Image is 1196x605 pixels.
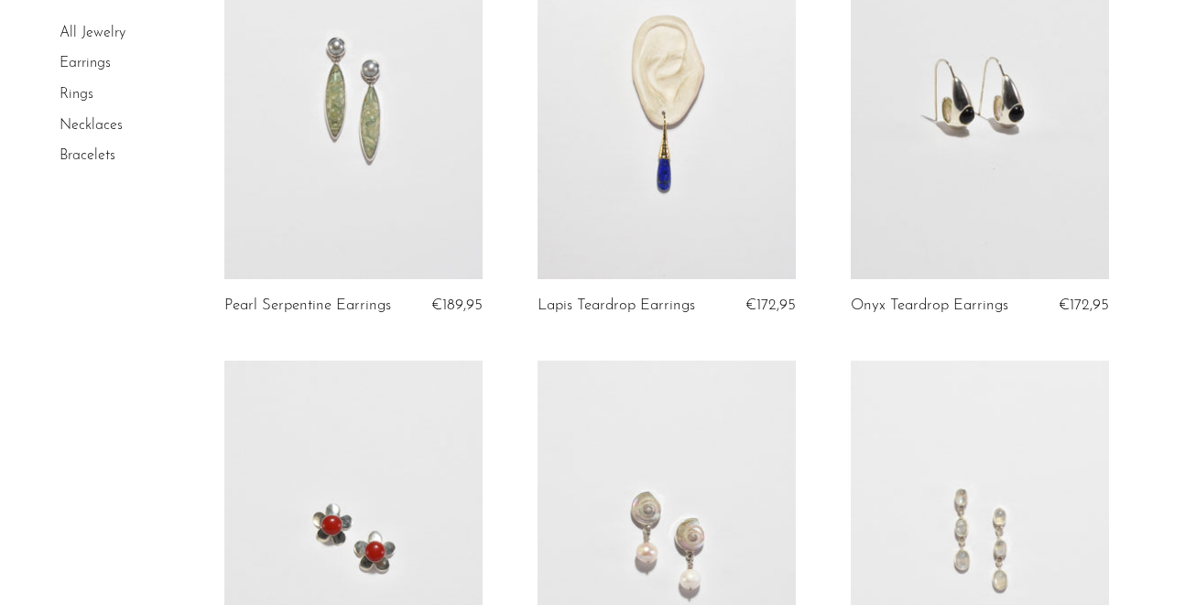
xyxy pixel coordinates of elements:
a: Earrings [60,57,111,71]
a: Bracelets [60,148,115,163]
a: Pearl Serpentine Earrings [224,297,391,314]
a: Rings [60,87,93,102]
span: €172,95 [1059,297,1109,313]
a: Necklaces [60,118,123,133]
span: €172,95 [745,297,796,313]
span: €189,95 [431,297,483,313]
a: All Jewelry [60,26,125,40]
a: Onyx Teardrop Earrings [851,297,1008,314]
a: Lapis Teardrop Earrings [538,297,695,314]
